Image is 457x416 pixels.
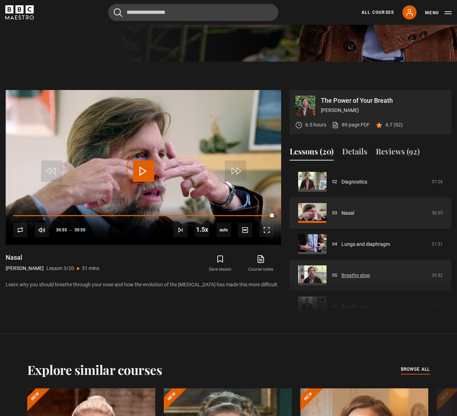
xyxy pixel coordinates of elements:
button: Lessons (20) [290,146,334,161]
a: Diagnostics [341,178,367,186]
span: 30:55 [74,224,85,236]
span: 30:55 [56,224,67,236]
p: Learn why you should breathe through your nose and how the evolution of the [MEDICAL_DATA] has ma... [6,281,281,288]
button: Save lesson [200,253,240,274]
span: - [70,227,72,232]
button: Submit the search query [114,8,122,17]
button: Next Lesson [173,223,188,237]
a: browse all [401,366,430,373]
button: Reviews (92) [376,146,420,161]
button: Details [342,146,367,161]
p: [PERSON_NAME] [321,107,446,114]
button: Fullscreen [260,223,274,237]
p: Lesson 3/20 [46,265,74,272]
h2: Explore similar courses [27,362,162,377]
button: Toggle navigation [425,9,452,16]
span: browse all [401,366,430,373]
p: 31 mins [82,265,99,272]
p: The Power of Your Breath [321,97,446,104]
video-js: Video Player [6,90,281,245]
h1: Nasal [6,253,99,262]
svg: BBC Maestro [5,5,34,19]
p: 6.5 hours [305,121,326,129]
button: Replay [13,223,27,237]
button: Captions [238,223,252,237]
a: Breathe slow [341,272,370,279]
div: Current quality: 720p [217,223,231,237]
a: Nasal [341,209,354,217]
button: Playback Rate [195,223,209,237]
div: Progress Bar [13,215,274,217]
a: All Courses [362,9,394,16]
span: auto [217,223,231,237]
a: Course notes [241,253,281,274]
a: Lungs and diaphragm [341,241,390,248]
p: 4.7 (92) [385,121,403,129]
p: [PERSON_NAME] [6,265,44,272]
button: Mute [35,223,49,237]
input: Search [108,4,278,21]
a: 89 page PDF [332,121,370,129]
